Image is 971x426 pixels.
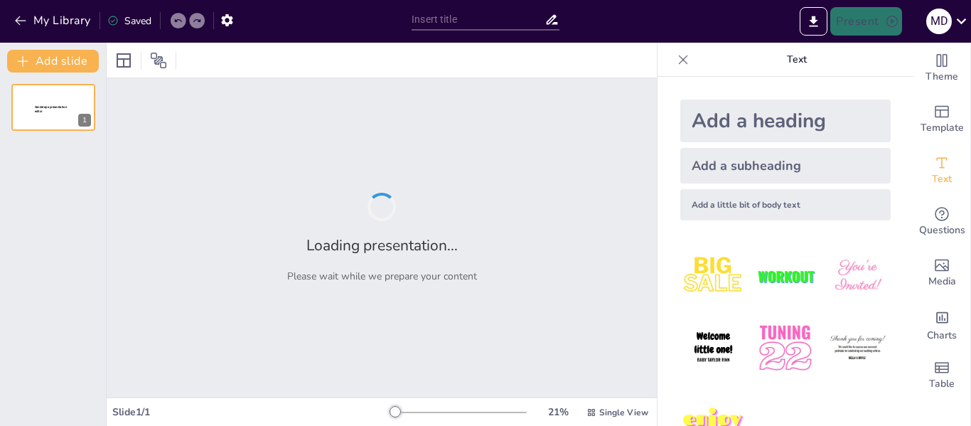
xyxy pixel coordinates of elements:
input: Insert title [412,9,544,30]
img: 2.jpeg [752,243,818,309]
div: Add a little bit of body text [680,189,891,220]
img: 1.jpeg [680,243,746,309]
span: Theme [926,69,958,85]
div: Add ready made slides [913,94,970,145]
div: Add a table [913,350,970,401]
div: M D [926,9,952,34]
span: Position [150,52,167,69]
div: Add text boxes [913,145,970,196]
img: 5.jpeg [752,315,818,381]
button: My Library [11,9,97,32]
div: Add images, graphics, shapes or video [913,247,970,299]
span: Charts [927,328,957,344]
div: Layout [112,49,135,72]
p: Text [694,43,899,77]
button: Add slide [7,50,99,73]
span: Media [928,274,956,289]
h2: Loading presentation... [306,235,458,255]
span: Template [921,120,964,136]
div: Add a subheading [680,148,891,183]
div: Get real-time input from your audience [913,196,970,247]
img: 4.jpeg [680,315,746,381]
span: Questions [919,223,965,238]
div: Change the overall theme [913,43,970,94]
span: Table [929,376,955,392]
div: Slide 1 / 1 [112,405,390,419]
button: M D [926,7,952,36]
button: Present [830,7,901,36]
span: Sendsteps presentation editor [35,105,67,113]
div: Add charts and graphs [913,299,970,350]
div: Add a heading [680,100,891,142]
p: Please wait while we prepare your content [287,270,477,283]
button: Export to PowerPoint [800,7,827,36]
div: 1 [11,84,95,131]
img: 6.jpeg [825,315,891,381]
span: Text [932,171,952,187]
span: Single View [599,407,648,418]
div: 21 % [541,405,575,419]
div: 1 [78,114,91,127]
div: Saved [107,14,151,28]
img: 3.jpeg [825,243,891,309]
